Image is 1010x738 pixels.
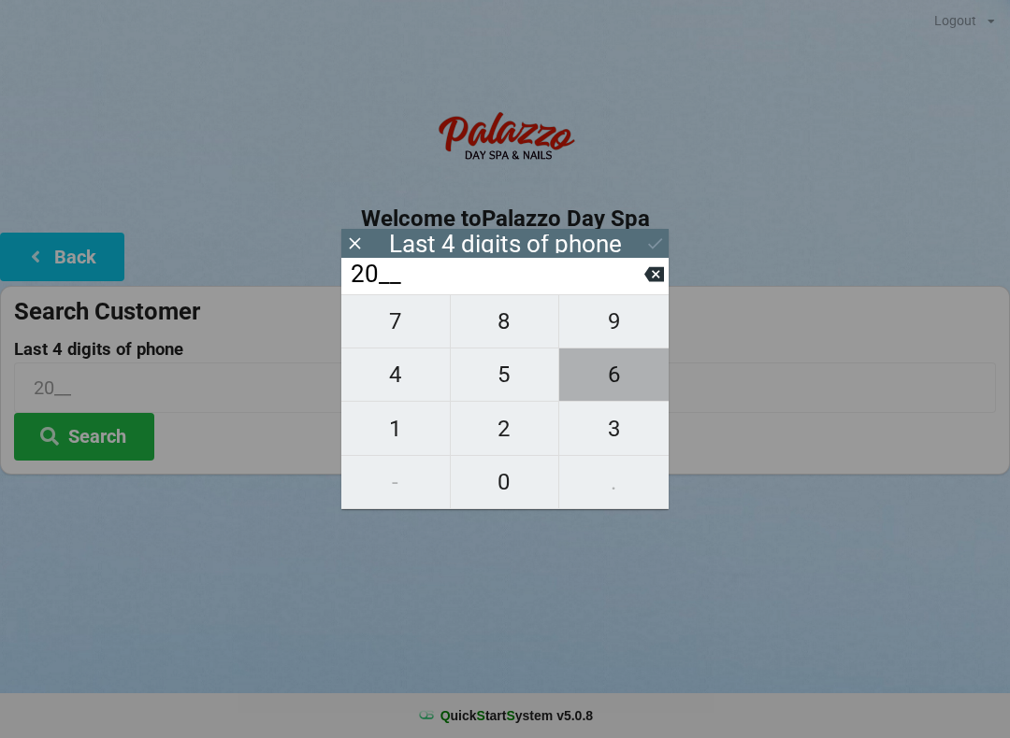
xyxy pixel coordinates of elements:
button: 9 [559,294,669,348]
button: 5 [451,348,560,402]
button: 1 [341,402,451,455]
button: 4 [341,348,451,402]
span: 1 [341,409,450,448]
span: 2 [451,409,559,448]
div: Last 4 digits of phone [389,234,622,253]
button: 6 [559,348,669,402]
span: 7 [341,302,450,341]
button: 0 [451,456,560,509]
button: 8 [451,294,560,348]
span: 5 [451,355,559,394]
button: 2 [451,402,560,455]
span: 4 [341,355,450,394]
button: 7 [341,294,451,348]
span: 0 [451,462,559,502]
span: 8 [451,302,559,341]
span: 3 [559,409,669,448]
button: 3 [559,402,669,455]
span: 9 [559,302,669,341]
span: 6 [559,355,669,394]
